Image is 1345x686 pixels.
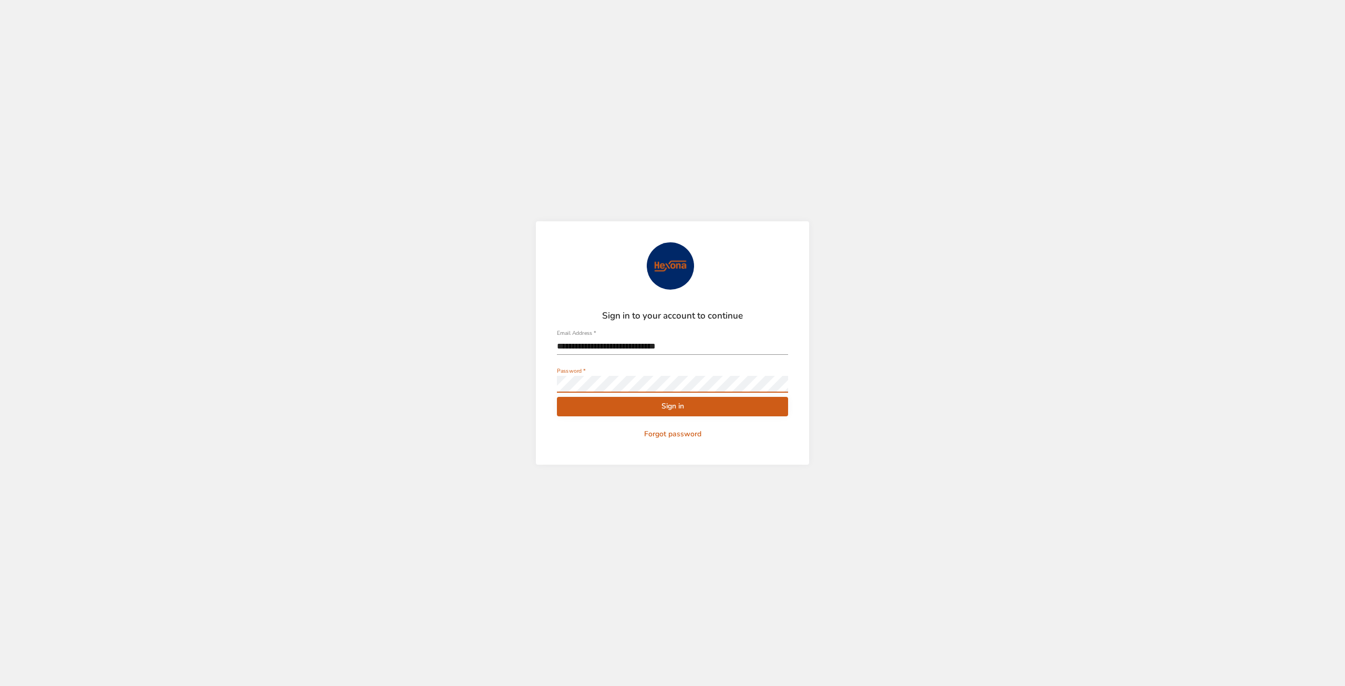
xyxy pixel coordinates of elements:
[647,242,694,290] img: Avatar
[557,311,788,321] h2: Sign in to your account to continue
[561,428,784,441] span: Forgot password
[557,425,788,444] button: Forgot password
[557,397,788,416] button: Sign in
[557,331,596,336] label: Email Address
[565,400,780,413] span: Sign in
[557,368,585,374] label: Password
